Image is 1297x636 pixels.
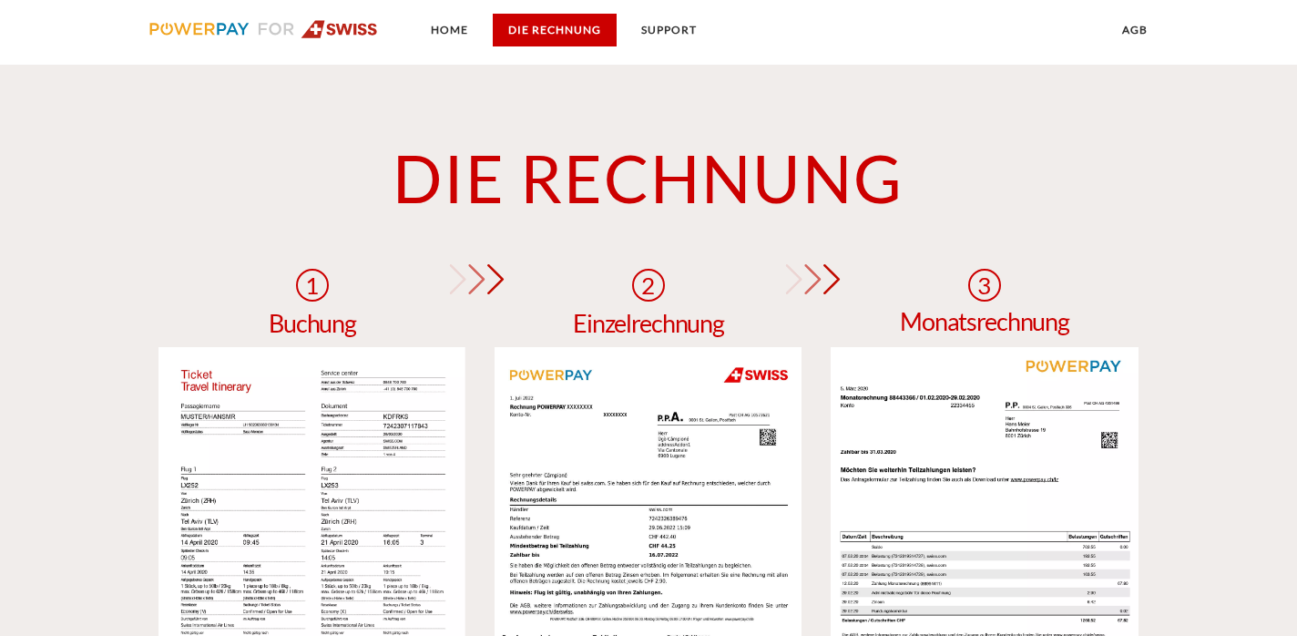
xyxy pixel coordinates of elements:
[415,14,484,46] a: Home
[493,14,617,46] a: DIE RECHNUNG
[1107,14,1163,46] a: agb
[144,137,1152,219] h1: DIE RECHNUNG
[632,269,665,302] div: 2
[626,14,712,46] a: SUPPORT
[149,20,378,38] img: logo-swiss.svg
[900,309,1068,333] h4: Monatsrechnung
[779,264,843,294] img: pfeil-swiss.png
[968,269,1001,302] div: 3
[443,264,506,294] img: pfeil-swiss.png
[573,311,723,335] h4: Einzelrechnung
[269,311,355,335] h4: Buchung
[296,269,329,302] div: 1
